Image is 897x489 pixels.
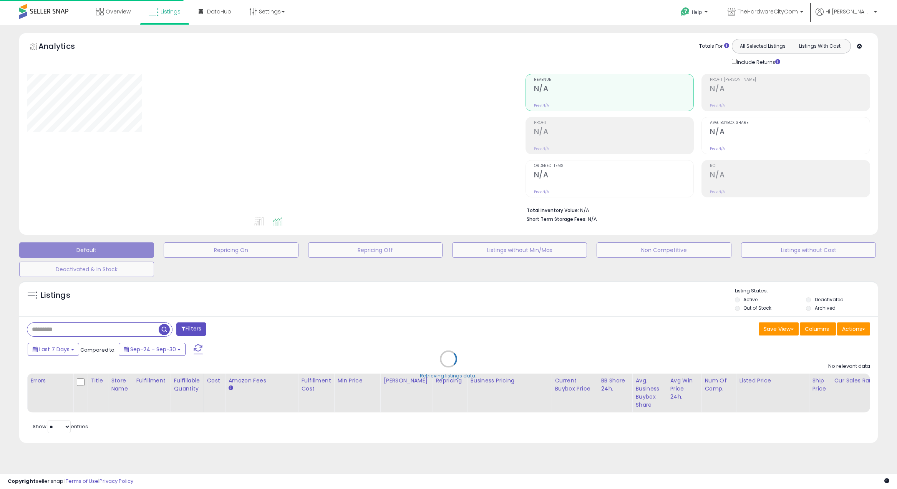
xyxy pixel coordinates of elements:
[741,242,876,258] button: Listings without Cost
[19,262,154,277] button: Deactivated & In Stock
[452,242,587,258] button: Listings without Min/Max
[19,242,154,258] button: Default
[597,242,731,258] button: Non Competitive
[207,8,231,15] span: DataHub
[692,9,702,15] span: Help
[816,8,877,25] a: Hi [PERSON_NAME]
[791,41,848,51] button: Listings With Cost
[710,103,725,108] small: Prev: N/A
[675,1,715,25] a: Help
[710,121,870,125] span: Avg. Buybox Share
[710,164,870,168] span: ROI
[710,127,870,138] h2: N/A
[534,103,549,108] small: Prev: N/A
[308,242,443,258] button: Repricing Off
[527,207,579,214] b: Total Inventory Value:
[106,8,131,15] span: Overview
[680,7,690,17] i: Get Help
[710,146,725,151] small: Prev: N/A
[164,242,298,258] button: Repricing On
[534,84,694,95] h2: N/A
[161,8,181,15] span: Listings
[534,189,549,194] small: Prev: N/A
[726,57,789,66] div: Include Returns
[826,8,872,15] span: Hi [PERSON_NAME]
[534,170,694,181] h2: N/A
[699,43,729,50] div: Totals For
[534,127,694,138] h2: N/A
[534,78,694,82] span: Revenue
[527,216,587,222] b: Short Term Storage Fees:
[588,215,597,223] span: N/A
[534,146,549,151] small: Prev: N/A
[420,372,478,379] div: Retrieving listings data..
[734,41,791,51] button: All Selected Listings
[710,189,725,194] small: Prev: N/A
[738,8,798,15] span: TheHardwareCityCom
[710,78,870,82] span: Profit [PERSON_NAME]
[710,170,870,181] h2: N/A
[534,164,694,168] span: Ordered Items
[710,84,870,95] h2: N/A
[534,121,694,125] span: Profit
[38,41,90,53] h5: Analytics
[527,205,864,214] li: N/A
